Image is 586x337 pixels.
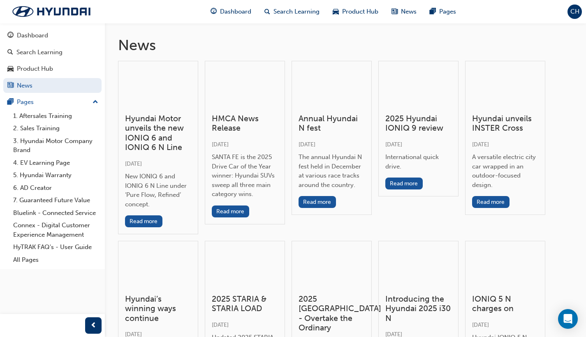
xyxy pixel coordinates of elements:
[273,7,320,16] span: Search Learning
[3,28,102,43] a: Dashboard
[299,294,365,333] h3: 2025 [GEOGRAPHIC_DATA] - Overtake the Ordinary
[10,207,102,219] a: Bluelink - Connected Service
[212,114,278,133] h3: HMCA News Release
[3,26,102,95] button: DashboardSearch LearningProduct HubNews
[472,294,538,314] h3: IONIQ 5 N charges on
[264,7,270,17] span: search-icon
[93,97,98,108] span: up-icon
[3,95,102,110] button: Pages
[211,7,217,17] span: guage-icon
[10,254,102,266] a: All Pages
[472,321,489,328] span: [DATE]
[118,61,198,235] a: Hyundai Motor unveils the new IONIQ 6 and IONIQ 6 N Line[DATE]New IONIQ 6 and IONIQ 6 N Line unde...
[385,141,402,148] span: [DATE]
[10,219,102,241] a: Connex - Digital Customer Experience Management
[10,122,102,135] a: 2. Sales Training
[90,321,97,331] span: prev-icon
[10,135,102,157] a: 3. Hyundai Motor Company Brand
[465,61,545,215] a: Hyundai unveils INSTER Cross[DATE]A versatile electric city car wrapped in an outdoor-focused des...
[7,49,13,56] span: search-icon
[10,157,102,169] a: 4. EV Learning Page
[7,32,14,39] span: guage-icon
[472,114,538,133] h3: Hyundai unveils INSTER Cross
[10,169,102,182] a: 5. Hyundai Warranty
[118,36,573,54] h1: News
[567,5,582,19] button: CH
[385,3,423,20] a: news-iconNews
[558,309,578,329] div: Open Intercom Messenger
[299,152,365,189] div: The annual Hyundai N fest held in December at various race tracks around the country.
[125,215,162,227] button: Read more
[401,7,417,16] span: News
[7,65,14,73] span: car-icon
[16,48,63,57] div: Search Learning
[299,141,315,148] span: [DATE]
[7,82,14,90] span: news-icon
[212,294,278,314] h3: 2025 STARIA & STARIA LOAD
[3,78,102,93] a: News
[326,3,385,20] a: car-iconProduct Hub
[17,31,48,40] div: Dashboard
[220,7,251,16] span: Dashboard
[472,152,538,189] div: A versatile electric city car wrapped in an outdoor-focused design.
[10,241,102,254] a: HyTRAK FAQ's - User Guide
[212,321,229,328] span: [DATE]
[10,194,102,207] a: 7. Guaranteed Future Value
[204,3,258,20] a: guage-iconDashboard
[17,97,34,107] div: Pages
[385,114,452,133] h3: 2025 Hyundai IONIQ 9 review
[212,205,249,217] button: Read more
[385,294,452,323] h3: Introducing the Hyundai 2025 i30 N
[299,196,336,208] button: Read more
[439,7,456,16] span: Pages
[17,64,53,74] div: Product Hub
[258,3,326,20] a: search-iconSearch Learning
[3,61,102,76] a: Product Hub
[342,7,378,16] span: Product Hub
[125,172,191,209] div: New IONIQ 6 and IONIQ 6 N Line under ‘Pure Flow, Refined’ concept.
[125,160,142,167] span: [DATE]
[378,61,459,197] a: 2025 Hyundai IONIQ 9 review[DATE]International quick drive.Read more
[299,114,365,133] h3: Annual Hyundai N fest
[3,45,102,60] a: Search Learning
[385,152,452,171] div: International quick drive.
[125,294,191,323] h3: Hyundai’s winning ways continue
[125,114,191,152] h3: Hyundai Motor unveils the new IONIQ 6 and IONIQ 6 N Line
[385,178,423,189] button: Read more
[391,7,398,17] span: news-icon
[212,141,229,148] span: [DATE]
[333,7,339,17] span: car-icon
[4,3,99,20] img: Trak
[423,3,463,20] a: pages-iconPages
[205,61,285,224] a: HMCA News Release[DATE]SANTA FE is the 2025 Drive Car of the Year winner: Hyundai SUVs sweep all ...
[212,152,278,199] div: SANTA FE is the 2025 Drive Car of the Year winner: Hyundai SUVs sweep all three main category wins.
[10,110,102,122] a: 1. Aftersales Training
[10,182,102,194] a: 6. AD Creator
[7,99,14,106] span: pages-icon
[472,196,510,208] button: Read more
[570,7,579,16] span: CH
[292,61,372,215] a: Annual Hyundai N fest[DATE]The annual Hyundai N fest held in December at various race tracks arou...
[430,7,436,17] span: pages-icon
[472,141,489,148] span: [DATE]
